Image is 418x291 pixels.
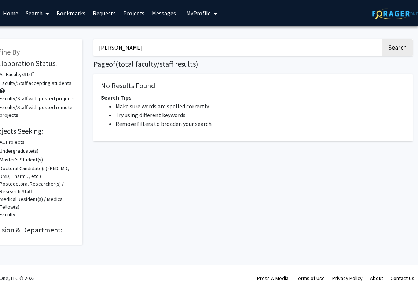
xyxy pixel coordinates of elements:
[186,10,211,17] span: My Profile
[115,111,405,119] li: Try using different keywords
[22,0,53,26] a: Search
[382,39,412,56] button: Search
[101,81,405,90] h5: No Results Found
[332,275,363,281] a: Privacy Policy
[93,149,412,165] nav: Page navigation
[53,0,89,26] a: Bookmarks
[257,275,289,281] a: Press & Media
[115,119,405,128] li: Remove filters to broaden your search
[89,0,120,26] a: Requests
[370,275,383,281] a: About
[372,8,418,19] img: ForagerOne Logo
[5,258,31,286] iframe: Chat
[115,102,405,111] li: Make sure words are spelled correctly
[93,39,381,56] input: Search Keywords
[93,60,412,68] h1: Page of ( total faculty/staff results)
[148,0,180,26] a: Messages
[296,275,325,281] a: Terms of Use
[101,94,132,101] span: Search Tips
[120,0,148,26] a: Projects
[390,275,414,281] a: Contact Us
